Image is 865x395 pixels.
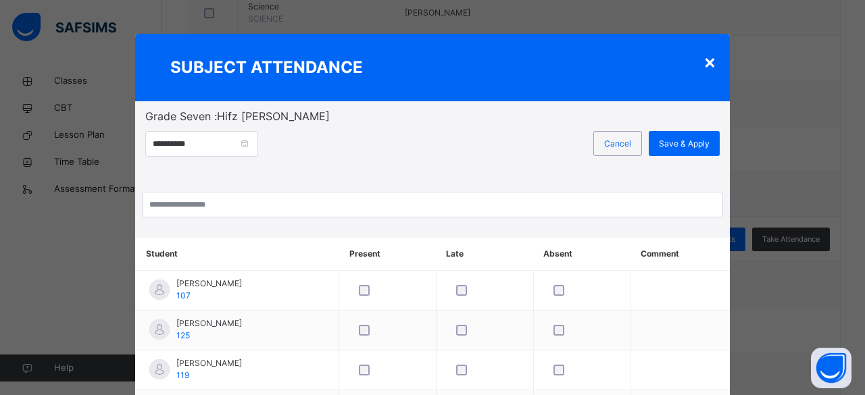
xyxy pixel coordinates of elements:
[811,348,851,388] button: Open asap
[659,138,710,150] span: Save & Apply
[176,290,191,300] span: 107
[339,238,437,271] th: Present
[533,238,631,271] th: Absent
[136,238,339,271] th: Student
[176,330,190,340] span: 125
[604,138,631,150] span: Cancel
[436,238,533,271] th: Late
[176,278,242,290] span: [PERSON_NAME]
[170,55,363,80] span: SUBJECT ATTENDANCE
[176,370,189,380] span: 119
[145,108,720,124] span: Grade Seven : Hifz [PERSON_NAME]
[703,47,716,76] div: ×
[176,357,242,369] span: [PERSON_NAME]
[631,238,730,271] th: Comment
[176,317,242,330] span: [PERSON_NAME]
